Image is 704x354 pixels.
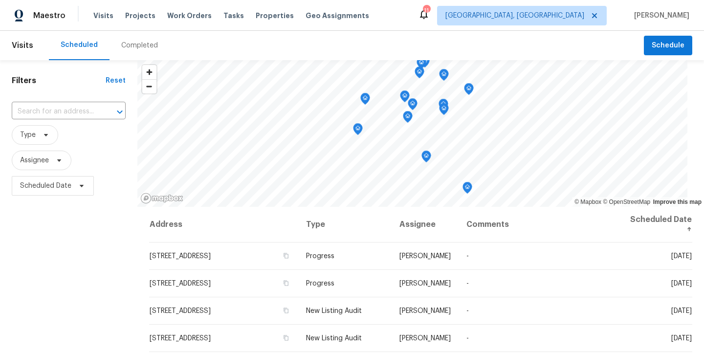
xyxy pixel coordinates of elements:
[574,199,601,205] a: Mapbox
[20,181,71,191] span: Scheduled Date
[306,280,334,287] span: Progress
[33,11,66,21] span: Maestro
[671,335,692,342] span: [DATE]
[12,76,106,86] h1: Filters
[93,11,113,21] span: Visits
[415,66,424,82] div: Map marker
[421,151,431,166] div: Map marker
[399,280,451,287] span: [PERSON_NAME]
[306,308,362,314] span: New Listing Audit
[142,79,156,93] button: Zoom out
[298,207,392,243] th: Type
[459,207,621,243] th: Comments
[408,98,418,113] div: Map marker
[12,104,98,119] input: Search for an address...
[462,182,472,197] div: Map marker
[445,11,584,21] span: [GEOGRAPHIC_DATA], [GEOGRAPHIC_DATA]
[150,308,211,314] span: [STREET_ADDRESS]
[121,41,158,50] div: Completed
[653,199,702,205] a: Improve this map
[644,36,692,56] button: Schedule
[137,60,687,207] canvas: Map
[106,76,126,86] div: Reset
[403,111,413,126] div: Map marker
[671,280,692,287] span: [DATE]
[399,253,451,260] span: [PERSON_NAME]
[150,335,211,342] span: [STREET_ADDRESS]
[652,40,684,52] span: Schedule
[142,65,156,79] button: Zoom in
[621,207,692,243] th: Scheduled Date ↑
[140,193,183,204] a: Mapbox homepage
[20,130,36,140] span: Type
[306,253,334,260] span: Progress
[150,280,211,287] span: [STREET_ADDRESS]
[256,11,294,21] span: Properties
[20,155,49,165] span: Assignee
[466,253,469,260] span: -
[603,199,650,205] a: OpenStreetMap
[466,280,469,287] span: -
[306,335,362,342] span: New Listing Audit
[400,90,410,106] div: Map marker
[417,57,426,72] div: Map marker
[113,105,127,119] button: Open
[399,308,451,314] span: [PERSON_NAME]
[399,335,451,342] span: [PERSON_NAME]
[150,253,211,260] span: [STREET_ADDRESS]
[282,306,290,315] button: Copy Address
[223,12,244,19] span: Tasks
[671,253,692,260] span: [DATE]
[630,11,689,21] span: [PERSON_NAME]
[353,123,363,138] div: Map marker
[149,207,298,243] th: Address
[142,80,156,93] span: Zoom out
[439,103,449,118] div: Map marker
[423,6,430,16] div: 11
[671,308,692,314] span: [DATE]
[12,35,33,56] span: Visits
[61,40,98,50] div: Scheduled
[392,207,459,243] th: Assignee
[466,335,469,342] span: -
[282,333,290,342] button: Copy Address
[306,11,369,21] span: Geo Assignments
[360,93,370,108] div: Map marker
[464,83,474,98] div: Map marker
[466,308,469,314] span: -
[439,69,449,84] div: Map marker
[420,56,430,71] div: Map marker
[125,11,155,21] span: Projects
[167,11,212,21] span: Work Orders
[439,99,448,114] div: Map marker
[282,251,290,260] button: Copy Address
[282,279,290,288] button: Copy Address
